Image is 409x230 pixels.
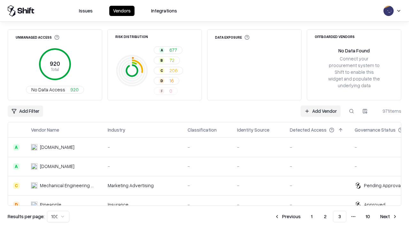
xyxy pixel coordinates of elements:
div: Insurance [108,201,177,208]
button: D16 [154,77,179,85]
img: automat-it.com [31,144,37,150]
div: Marketing Advertising [108,182,177,189]
button: Add Filter [8,105,43,117]
div: D [13,202,19,208]
div: - [188,182,227,189]
div: C [159,68,164,73]
img: madisonlogic.com [31,163,37,170]
button: 1 [306,211,318,222]
a: Add Vendor [301,105,341,117]
button: Previous [271,211,305,222]
tspan: 920 [50,60,60,67]
button: B72 [154,57,180,64]
div: - [108,163,177,170]
button: No Data Access920 [26,86,84,94]
div: Mechanical Engineering World [40,182,97,189]
span: No Data Access [31,86,65,93]
div: Governance Status [355,126,396,133]
div: - [237,201,280,208]
div: [DOMAIN_NAME] [40,144,74,150]
div: Offboarded Vendors [315,35,355,38]
span: 206 [169,67,178,74]
div: Connect your procurement system to Shift to enable this widget and populate the underlying data [328,55,381,89]
div: Pineapple [40,201,61,208]
div: - [290,201,344,208]
div: Approved [364,201,385,208]
nav: pagination [271,211,401,222]
div: - [290,163,344,170]
button: C206 [154,67,183,74]
div: Identity Source [237,126,269,133]
img: Pineapple [31,202,37,208]
div: Classification [188,126,217,133]
span: 677 [169,47,177,53]
div: C [13,182,19,189]
div: [DOMAIN_NAME] [40,163,74,170]
div: 971 items [376,108,401,114]
span: 72 [169,57,174,64]
div: D [159,78,164,83]
div: - [290,182,344,189]
button: 3 [333,211,346,222]
div: A [13,163,19,170]
div: Pending Approval [364,182,402,189]
div: - [237,144,280,150]
div: Risk Distribution [115,35,148,38]
button: Vendors [109,6,135,16]
button: A677 [154,46,182,54]
div: A [159,48,164,53]
span: 920 [70,86,79,93]
tspan: Total [51,67,59,72]
div: - [188,201,227,208]
p: Results per page: [8,213,44,220]
button: Next [376,211,401,222]
div: - [237,182,280,189]
div: B [159,58,164,63]
div: - [188,144,227,150]
div: - [188,163,227,170]
div: A [13,144,19,150]
div: Detected Access [290,126,327,133]
button: 2 [319,211,332,222]
div: - [290,144,344,150]
div: No Data Found [338,47,370,54]
span: 16 [169,77,174,84]
button: 10 [360,211,375,222]
div: Vendor Name [31,126,59,133]
div: - [108,144,177,150]
div: Unmanaged Access [16,35,59,40]
div: Data Exposure [215,35,250,40]
button: Integrations [147,6,181,16]
div: - [237,163,280,170]
button: Issues [75,6,96,16]
div: Industry [108,126,125,133]
img: Mechanical Engineering World [31,182,37,189]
